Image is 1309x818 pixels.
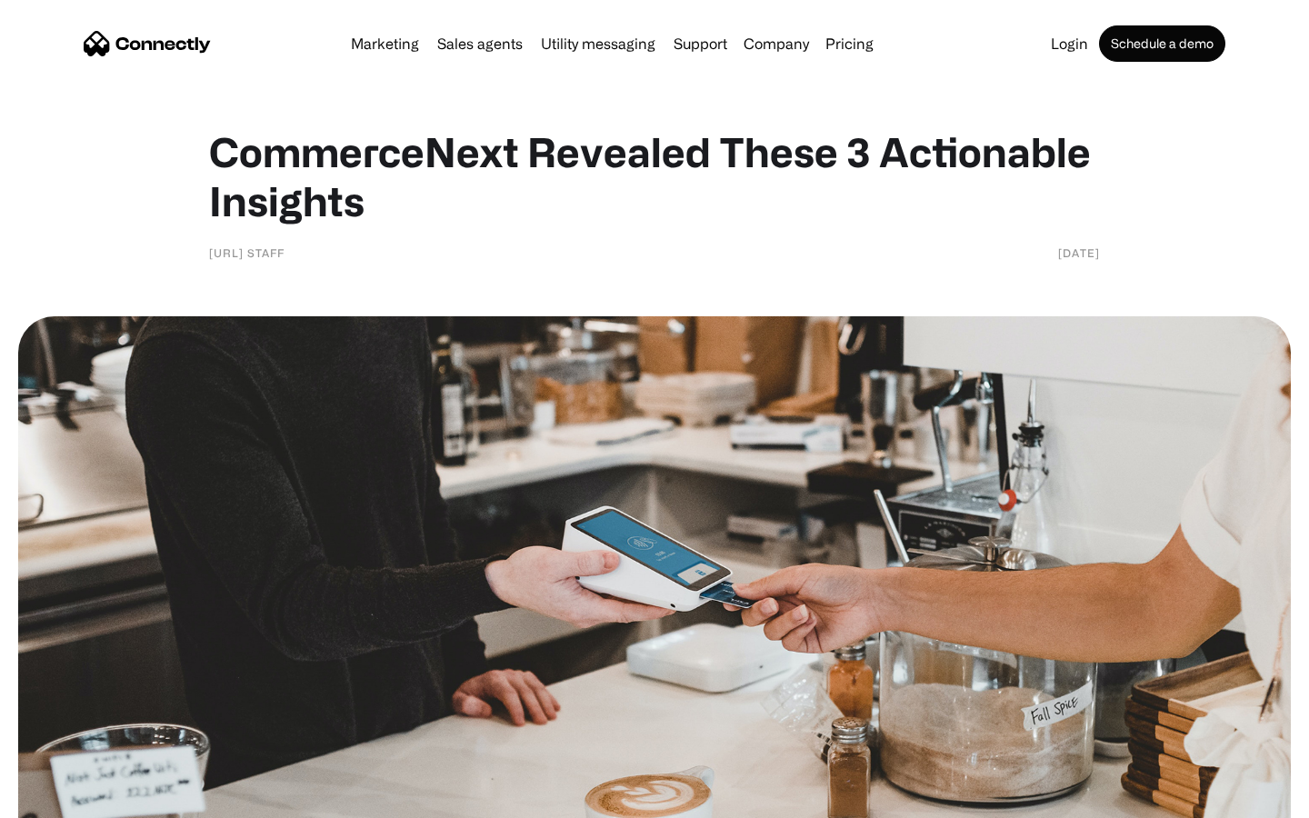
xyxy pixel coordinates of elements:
[430,36,530,51] a: Sales agents
[666,36,734,51] a: Support
[1044,36,1095,51] a: Login
[744,31,809,56] div: Company
[18,786,109,812] aside: Language selected: English
[1099,25,1225,62] a: Schedule a demo
[209,127,1100,225] h1: CommerceNext Revealed These 3 Actionable Insights
[1058,244,1100,262] div: [DATE]
[36,786,109,812] ul: Language list
[818,36,881,51] a: Pricing
[209,244,285,262] div: [URL] Staff
[344,36,426,51] a: Marketing
[534,36,663,51] a: Utility messaging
